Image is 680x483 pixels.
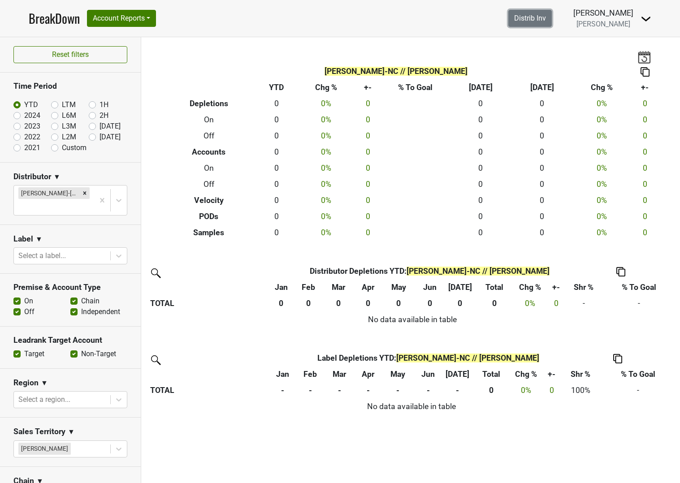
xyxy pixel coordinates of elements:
td: 0 [256,144,297,160]
th: TOTAL [148,295,269,311]
span: ▼ [35,234,43,245]
th: Off [162,128,256,144]
label: L6M [62,110,76,121]
th: Jun: activate to sort column ascending [415,279,445,295]
th: +- [630,80,659,96]
span: ▼ [53,172,61,182]
label: 2024 [24,110,40,121]
label: [DATE] [100,121,121,132]
th: [DATE] [450,80,511,96]
th: +-: activate to sort column ascending [543,366,560,382]
td: 0 % [573,96,630,112]
th: Jun: activate to sort column ascending [414,366,442,382]
h3: Time Period [13,82,127,91]
td: 0 % [573,144,630,160]
th: Chg % [297,80,355,96]
td: 0 [511,224,573,241]
label: Chain [81,296,100,306]
th: - [355,382,382,398]
th: Apr: activate to sort column ascending [355,366,382,382]
td: 0 [511,208,573,224]
span: ▼ [68,427,75,437]
img: last_updated_date [637,51,651,63]
label: L2M [62,132,76,142]
th: - [442,382,472,398]
td: 0 [355,128,381,144]
a: Distrib Inv [508,10,552,27]
th: 0 [354,295,382,311]
td: 0 % [573,192,630,208]
td: 0 [355,176,381,192]
th: 0 [269,295,294,311]
span: 0 [554,299,559,308]
td: 0 % [510,382,543,398]
span: ▼ [41,378,48,388]
td: 0 [450,224,511,241]
td: 0 [355,112,381,128]
td: - [602,295,676,311]
td: 0 [355,160,381,177]
label: Custom [62,142,87,153]
label: Non-Target [81,349,116,359]
th: Chg % [573,80,630,96]
th: May: activate to sort column ascending [382,366,414,382]
td: 0 [450,176,511,192]
td: 0 % [573,176,630,192]
label: 2023 [24,121,40,132]
td: 0 [450,112,511,128]
td: - [601,382,675,398]
th: - [382,382,414,398]
label: LTM [62,99,76,110]
td: 0 [256,96,297,112]
h3: Label [13,234,33,244]
td: No data available in table [148,398,675,414]
td: 0 [630,96,659,112]
th: Apr: activate to sort column ascending [354,279,382,295]
th: Feb: activate to sort column ascending [294,279,323,295]
label: Off [24,306,35,317]
th: Jul: activate to sort column ascending [442,366,472,382]
td: 0 [543,382,560,398]
td: 0 [450,144,511,160]
td: 100% [560,382,601,398]
td: 0 [630,144,659,160]
th: - [269,382,296,398]
label: Target [24,349,44,359]
th: 0 [323,295,354,311]
td: No data available in table [148,311,676,328]
th: % To Goal: activate to sort column ascending [601,366,675,382]
th: Off [162,176,256,192]
span: [PERSON_NAME]-NC // [PERSON_NAME] [407,267,550,276]
td: 0 % [297,160,355,177]
td: 0 [355,192,381,208]
th: On [162,112,256,128]
td: 0 [511,144,573,160]
td: 0 [256,160,297,177]
th: Jan: activate to sort column ascending [269,279,294,295]
label: L3M [62,121,76,132]
th: [DATE] [511,80,573,96]
th: May: activate to sort column ascending [382,279,416,295]
h3: Region [13,378,39,388]
label: [DATE] [100,132,121,142]
th: Depletions [162,96,256,112]
td: 0 [511,160,573,177]
td: 0 [511,112,573,128]
td: 0 [630,112,659,128]
td: 0 % [573,160,630,177]
th: Jul: activate to sort column ascending [445,279,476,295]
th: On [162,160,256,177]
a: BreakDown [29,9,80,28]
img: Copy to clipboard [616,267,625,276]
td: - [565,295,602,311]
div: [PERSON_NAME]-[GEOGRAPHIC_DATA] [18,187,80,199]
th: Label Depletions YTD : [296,350,560,366]
td: 0 % [297,144,355,160]
td: 0 % [297,192,355,208]
th: Shr %: activate to sort column ascending [565,279,602,295]
td: 0 % [573,128,630,144]
th: 0 [415,295,445,311]
h3: Leadrank Target Account [13,336,127,345]
th: &nbsp;: activate to sort column ascending [148,279,269,295]
span: [PERSON_NAME]-NC // [PERSON_NAME] [325,67,468,76]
